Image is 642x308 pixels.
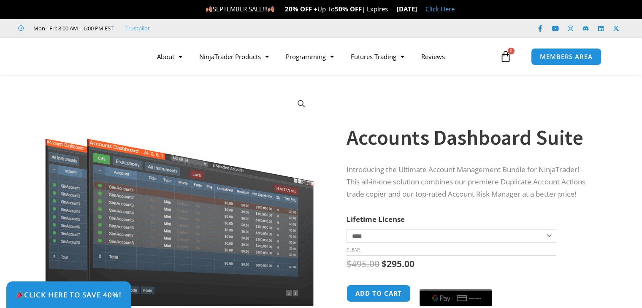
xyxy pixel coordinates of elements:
strong: 50% OFF [335,5,362,13]
img: 🎉 [16,291,24,298]
a: About [149,47,191,66]
a: 0 [487,44,524,69]
h1: Accounts Dashboard Suite [347,123,593,152]
a: Click Here [425,5,455,13]
img: 🍂 [206,6,212,12]
a: Trustpilot [125,23,150,33]
a: Futures Trading [342,47,413,66]
bdi: 295.00 [382,258,414,270]
a: MEMBERS AREA [531,48,601,65]
span: $ [347,258,352,270]
a: Programming [277,47,342,66]
span: $ [382,258,387,270]
span: MEMBERS AREA [540,54,593,60]
a: View full-screen image gallery [294,96,309,111]
span: Click Here to save 40%! [16,291,122,298]
img: Screenshot 2024-08-26 155710eeeee [44,90,315,306]
a: 🎉Click Here to save 40%! [6,281,131,308]
strong: [DATE] [397,5,417,13]
a: NinjaTrader Products [191,47,277,66]
strong: 20% OFF + [285,5,317,13]
bdi: 495.00 [347,258,379,270]
img: ⌛ [388,6,395,12]
label: Lifetime License [347,214,405,224]
a: Reviews [413,47,453,66]
span: Mon - Fri: 8:00 AM – 6:00 PM EST [31,23,114,33]
p: Introducing the Ultimate Account Management Bundle for NinjaTrader! This all-in-one solution comb... [347,164,593,200]
span: 0 [508,48,515,54]
nav: Menu [149,47,498,66]
img: 🍂 [268,6,274,12]
a: Clear options [347,247,360,253]
span: SEPTEMBER SALE!!! Up To | Expires [206,5,397,13]
img: LogoAI | Affordable Indicators – NinjaTrader [31,41,122,72]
